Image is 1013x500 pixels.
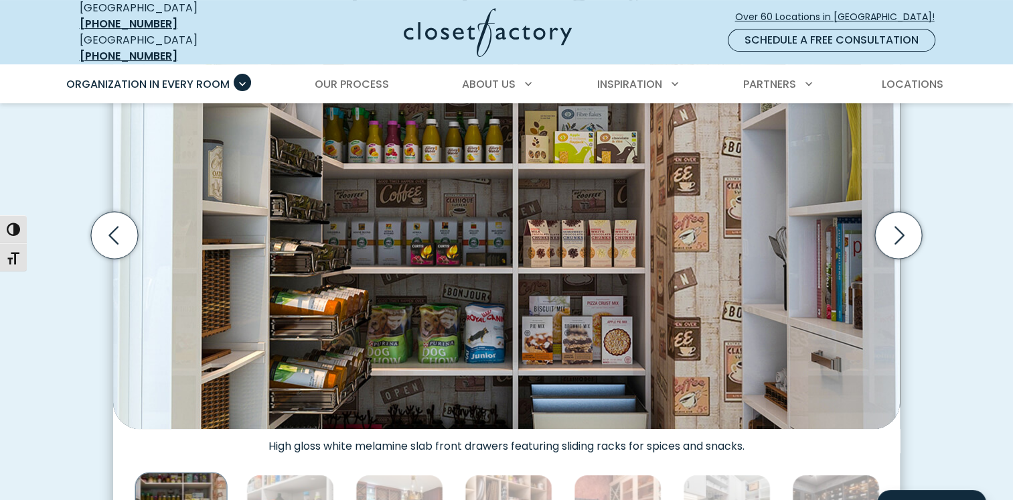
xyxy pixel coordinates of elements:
[881,76,943,92] span: Locations
[80,48,177,64] a: [PHONE_NUMBER]
[870,206,927,264] button: Next slide
[86,206,143,264] button: Previous slide
[597,76,662,92] span: Inspiration
[66,76,230,92] span: Organization in Every Room
[404,8,572,57] img: Closet Factory Logo
[80,16,177,32] a: [PHONE_NUMBER]
[728,29,935,52] a: Schedule a Free Consultation
[113,17,900,429] img: Walk-in pantry featuring retro café wallpaper, fully stocked open shelving, and sliding racks for...
[734,5,946,29] a: Over 60 Locations in [GEOGRAPHIC_DATA]!
[113,429,900,453] figcaption: High gloss white melamine slab front drawers featuring sliding racks for spices and snacks.
[57,66,957,103] nav: Primary Menu
[743,76,796,92] span: Partners
[80,32,274,64] div: [GEOGRAPHIC_DATA]
[315,76,389,92] span: Our Process
[462,76,516,92] span: About Us
[735,10,945,24] span: Over 60 Locations in [GEOGRAPHIC_DATA]!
